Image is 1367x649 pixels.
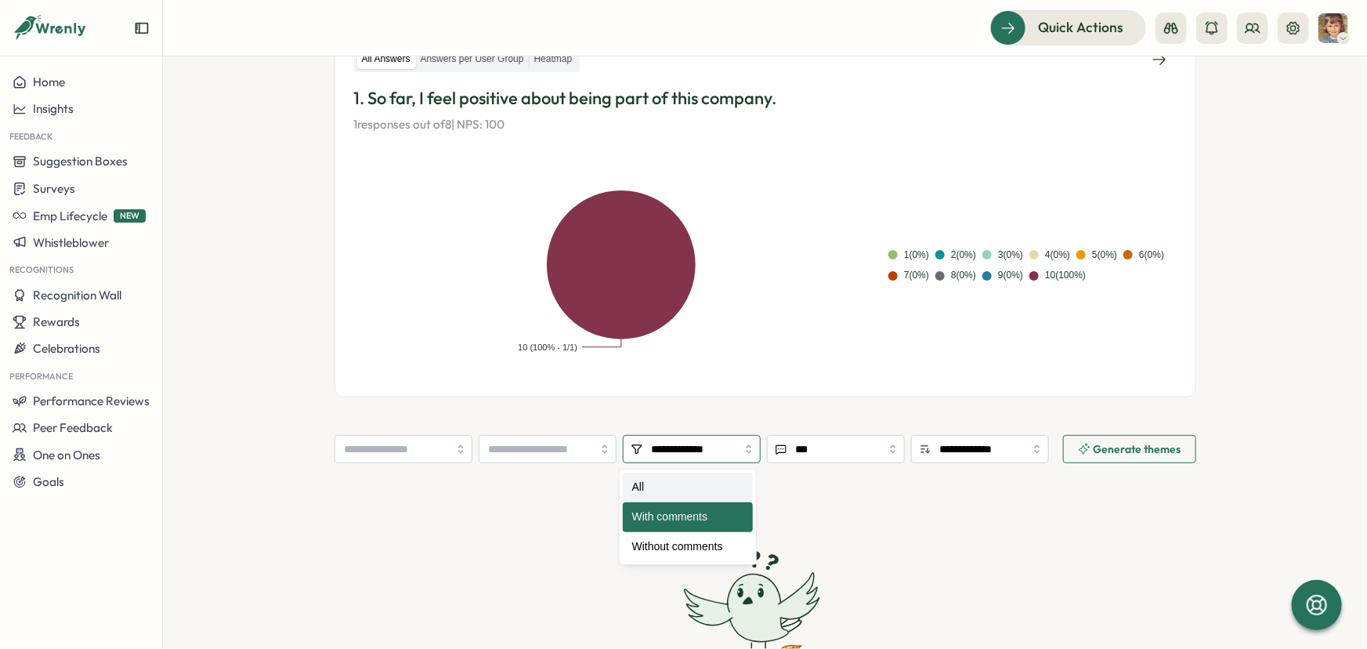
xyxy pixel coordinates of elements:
div: 3 ( 0 %) [998,248,1023,263]
button: Generate themes [1063,435,1196,463]
span: Quick Actions [1038,17,1123,38]
span: Whistleblower [33,235,109,250]
label: All Answers [357,49,415,69]
p: 1. So far, I feel positive about being part of this company. [354,86,1177,111]
img: Jane Lapthorne [1318,13,1348,43]
div: All [623,473,753,502]
span: Peer Feedback [33,420,113,435]
div: 5 ( 0 %) [1092,248,1117,263]
button: Expand sidebar [134,20,150,36]
div: 6 ( 0 %) [1139,248,1164,263]
div: With comments [623,502,753,532]
div: 2 ( 0 %) [951,248,976,263]
text: 10 (100% - 1/1) [518,343,577,352]
span: Generate themes [1094,444,1181,455]
div: 4 ( 0 %) [1045,248,1070,263]
div: 1 ( 0 %) [904,248,929,263]
span: Insights [33,101,74,116]
span: Recognition Wall [33,288,121,303]
span: Home [33,74,65,89]
div: 7 ( 0 %) [904,268,929,283]
div: 9 ( 0 %) [998,268,1023,283]
span: Goals [33,474,64,489]
button: Quick Actions [990,10,1146,45]
div: 10 ( 100 %) [1045,268,1086,283]
span: Emp Lifecycle [33,208,107,223]
p: 1 responses out of 8 | NPS: 100 [354,116,1177,133]
span: Surveys [33,181,75,196]
span: One on Ones [33,448,100,462]
div: Without comments [623,532,753,562]
label: Heatmap [530,49,577,69]
span: Rewards [33,314,80,329]
span: NEW [114,209,146,223]
span: Suggestion Boxes [33,154,128,169]
span: Performance Reviews [33,393,150,408]
div: 8 ( 0 %) [951,268,976,283]
label: Answers per User Group [416,49,529,69]
span: Celebrations [33,341,100,356]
